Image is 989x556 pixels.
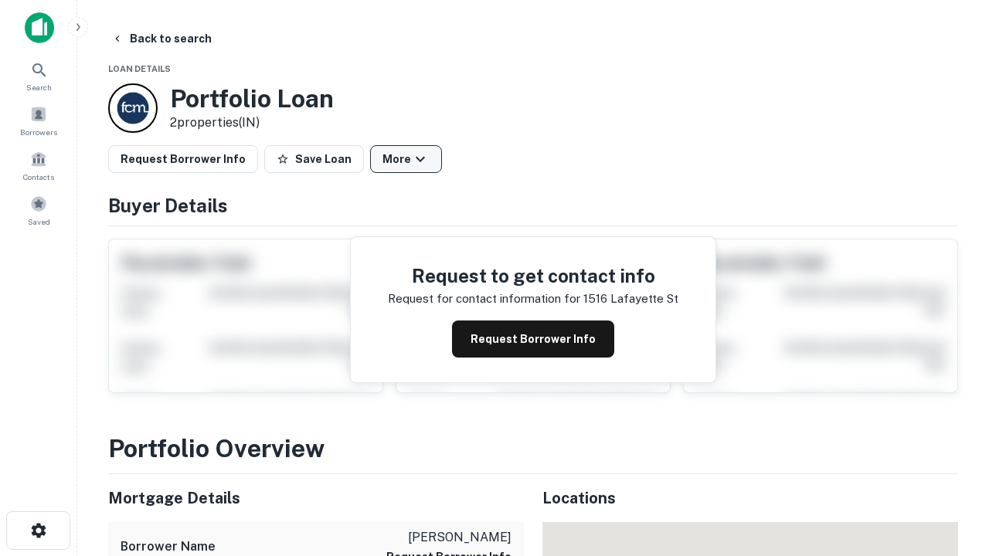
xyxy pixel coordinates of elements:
h3: Portfolio Loan [170,84,334,114]
span: Borrowers [20,126,57,138]
h5: Locations [542,486,958,510]
p: [PERSON_NAME] [386,528,511,547]
h5: Mortgage Details [108,486,524,510]
h3: Portfolio Overview [108,430,958,467]
p: 2 properties (IN) [170,114,334,132]
button: Save Loan [264,145,364,173]
span: Search [26,81,52,93]
span: Loan Details [108,64,171,73]
button: Request Borrower Info [452,320,614,358]
h4: Buyer Details [108,192,958,219]
a: Borrowers [5,100,73,141]
h6: Borrower Name [121,537,216,556]
iframe: Chat Widget [912,432,989,507]
a: Search [5,55,73,97]
button: Back to search [105,25,218,53]
span: Saved [28,215,50,228]
span: Contacts [23,171,54,183]
h4: Request to get contact info [388,262,678,290]
a: Contacts [5,144,73,186]
img: capitalize-icon.png [25,12,54,43]
button: More [370,145,442,173]
p: Request for contact information for [388,290,580,308]
a: Saved [5,189,73,231]
p: 1516 lafayette st [583,290,678,308]
button: Request Borrower Info [108,145,258,173]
